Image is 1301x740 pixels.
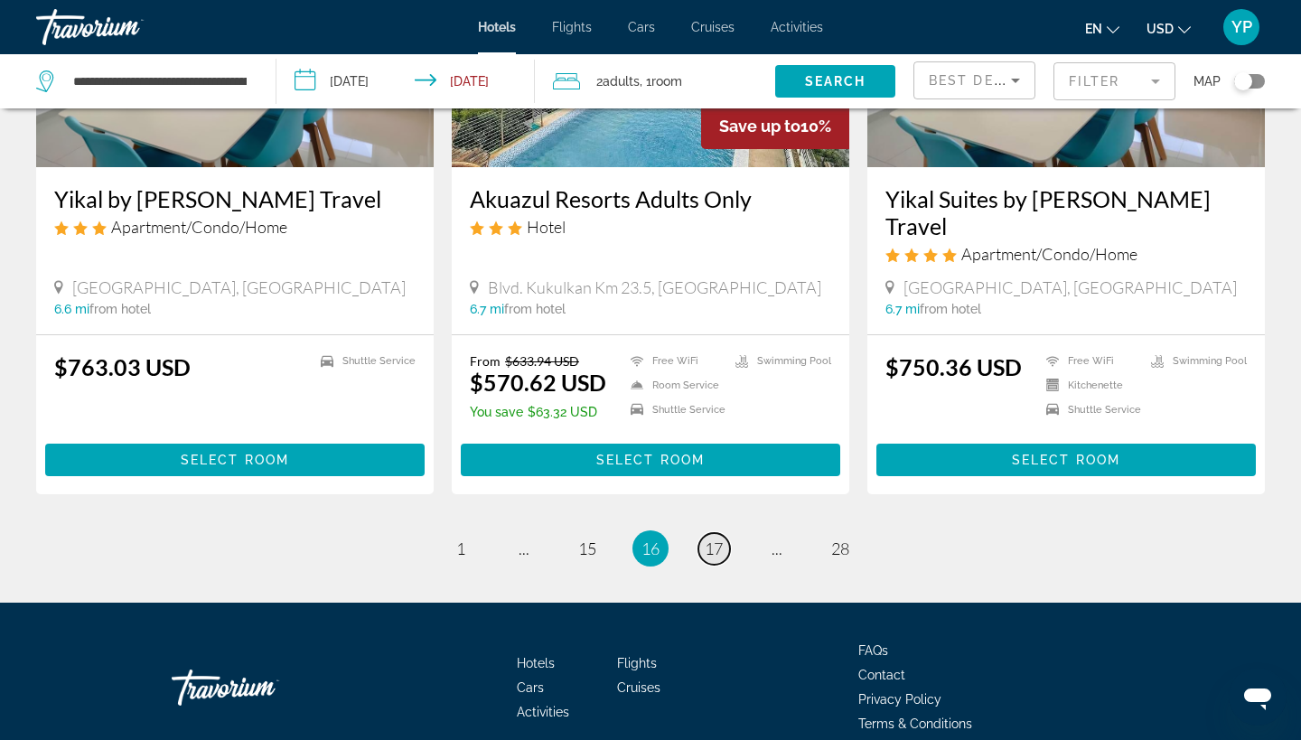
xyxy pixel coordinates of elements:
[719,117,800,136] span: Save up to
[929,70,1020,91] mat-select: Sort by
[903,277,1237,297] span: [GEOGRAPHIC_DATA], [GEOGRAPHIC_DATA]
[771,20,823,34] a: Activities
[36,530,1265,567] nav: Pagination
[831,539,849,558] span: 28
[456,539,465,558] span: 1
[885,244,1247,264] div: 4 star Apartment
[517,680,544,695] a: Cars
[488,277,821,297] span: Blvd. Kukulkan Km 23.5, [GEOGRAPHIC_DATA]
[1142,353,1247,369] li: Swimming Pool
[181,453,289,467] span: Select Room
[961,244,1137,264] span: Apartment/Condo/Home
[1053,61,1175,101] button: Filter
[1221,73,1265,89] button: Toggle map
[504,302,566,316] span: from hotel
[470,217,831,237] div: 3 star Hotel
[1231,18,1252,36] span: YP
[276,54,535,108] button: Check-in date: Sep 30, 2025 Check-out date: Oct 7, 2025
[876,448,1256,468] a: Select Room
[54,185,416,212] a: Yikal by [PERSON_NAME] Travel
[628,20,655,34] a: Cars
[929,73,1023,88] span: Best Deals
[1218,8,1265,46] button: User Menu
[36,4,217,51] a: Travorium
[1037,353,1142,369] li: Free WiFi
[470,405,523,419] span: You save
[552,20,592,34] a: Flights
[519,539,529,558] span: ...
[701,103,849,149] div: 10%
[640,69,682,94] span: , 1
[1037,402,1142,417] li: Shuttle Service
[45,448,425,468] a: Select Room
[920,302,981,316] span: from hotel
[858,668,905,682] a: Contact
[617,680,660,695] a: Cruises
[461,448,840,468] a: Select Room
[461,444,840,476] button: Select Room
[805,74,866,89] span: Search
[517,705,569,719] a: Activities
[622,378,726,393] li: Room Service
[858,692,941,707] a: Privacy Policy
[705,539,723,558] span: 17
[885,302,920,316] span: 6.7 mi
[622,402,726,417] li: Shuttle Service
[596,69,640,94] span: 2
[1085,22,1102,36] span: en
[1193,69,1221,94] span: Map
[54,302,89,316] span: 6.6 mi
[527,217,566,237] span: Hotel
[312,353,416,369] li: Shuttle Service
[876,444,1256,476] button: Select Room
[885,353,1022,380] ins: $750.36 USD
[596,453,705,467] span: Select Room
[1012,453,1120,467] span: Select Room
[54,217,416,237] div: 3 star Apartment
[470,369,606,396] ins: $570.62 USD
[858,643,888,658] a: FAQs
[535,54,775,108] button: Travelers: 2 adults, 0 children
[470,185,831,212] a: Akuazul Resorts Adults Only
[691,20,735,34] a: Cruises
[603,74,640,89] span: Adults
[478,20,516,34] a: Hotels
[1229,668,1287,726] iframe: Botón para iniciar la ventana de mensajería
[1147,22,1174,36] span: USD
[578,539,596,558] span: 15
[54,353,191,380] ins: $763.03 USD
[172,660,352,715] a: Travorium
[45,444,425,476] button: Select Room
[622,353,726,369] li: Free WiFi
[111,217,287,237] span: Apartment/Condo/Home
[885,185,1247,239] a: Yikal Suites by [PERSON_NAME] Travel
[775,65,895,98] button: Search
[517,656,555,670] a: Hotels
[726,353,831,369] li: Swimming Pool
[858,717,972,731] a: Terms & Conditions
[470,405,606,419] p: $63.32 USD
[651,74,682,89] span: Room
[89,302,151,316] span: from hotel
[72,277,406,297] span: [GEOGRAPHIC_DATA], [GEOGRAPHIC_DATA]
[505,353,579,369] del: $633.94 USD
[1085,15,1119,42] button: Change language
[772,539,782,558] span: ...
[617,656,657,670] a: Flights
